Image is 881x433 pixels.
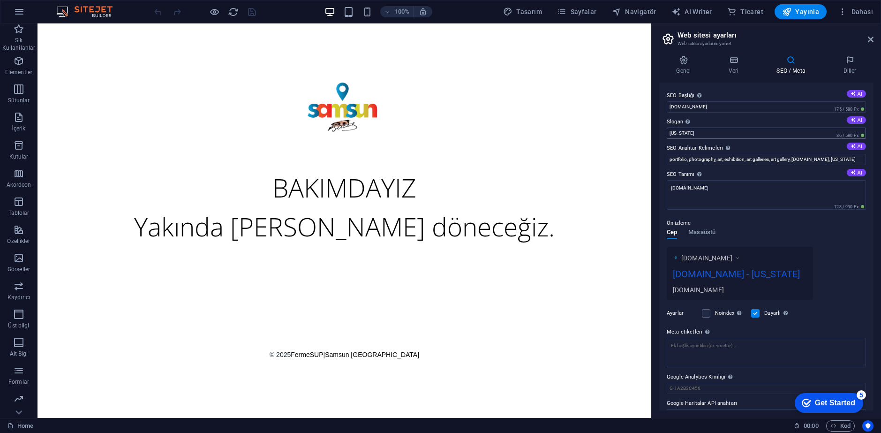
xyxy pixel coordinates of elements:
p: Ön izleme [667,218,691,229]
span: Navigatör [612,7,656,16]
span: Sayfalar [557,7,597,16]
p: Sütunlar [8,97,30,104]
span: [DOMAIN_NAME] [681,253,732,263]
div: Tasarım (Ctrl+Alt+Y) [499,4,546,19]
h2: Web sitesi ayarları [678,31,873,39]
label: Meta etiketleri [667,327,866,338]
button: Sayfalar [553,4,601,19]
h6: 100% [394,6,409,17]
div: [DOMAIN_NAME] [673,285,807,295]
span: 175 / 580 Px [832,106,866,113]
div: [DOMAIN_NAME] - [US_STATE] [673,267,807,285]
label: Ayarlar [667,308,697,319]
input: G-1A2B3C456 [667,383,866,394]
label: SEO Anahtar Kelimeleri [667,143,866,154]
span: Yayınla [782,7,819,16]
span: Ticaret [727,7,763,16]
div: 5 [69,2,79,11]
div: Ön izleme [667,229,715,247]
button: Ön izleme modundan çıkıp düzenlemeye devam etmek için buraya tıklayın [209,6,220,17]
a: Seçimi iptal etmek için tıkla. Sayfaları açmak için çift tıkla [8,420,33,432]
input: Slogan... [667,128,866,139]
p: Kutular [9,153,29,160]
label: Duyarlı [764,308,795,319]
img: ChatGPTImage2Eyl202504_35_39-jW8g75gxw4Ggh7JFkxNSAQ-MMKJ_cGmtuidLgI16HSemw.png [673,255,679,261]
span: AI Writer [671,7,712,16]
i: Yeniden boyutlandırmada yakınlaştırma düzeyini seçilen cihaza uyacak şekilde otomatik olarak ayarla. [419,8,427,16]
button: SEO Başlığı [847,90,866,98]
img: Editor Logo [54,6,124,17]
button: SEO Tanımı [847,169,866,176]
button: SEO Anahtar Kelimeleri [847,143,866,150]
button: Navigatör [608,4,660,19]
p: Formlar [8,378,29,386]
h4: Genel [659,55,712,75]
span: Kod [830,420,851,432]
button: Ticaret [723,4,767,19]
h4: SEO / Meta [760,55,826,75]
p: Alt Bigi [10,350,28,357]
label: Noindex [715,308,745,319]
h4: Veri [712,55,760,75]
h4: Diller [826,55,873,75]
button: Slogan [847,116,866,124]
button: AI Writer [668,4,716,19]
button: Usercentrics [862,420,873,432]
button: Kod [826,420,855,432]
p: İçerik [12,125,25,132]
span: Tasarım [503,7,542,16]
label: Google Analytics Kimliği [667,372,866,383]
p: Pazarlama [4,406,33,414]
span: Dahası [838,7,873,16]
span: 86 / 580 Px [835,132,866,139]
label: SEO Başlığı [667,90,866,101]
span: : [810,422,812,429]
button: 100% [380,6,414,17]
span: 123 / 990 Px [832,204,866,210]
span: Cep [667,227,677,240]
label: Google Haritalar API anahtarı [667,398,866,409]
i: Sayfayı yeniden yükleyin [228,7,239,17]
p: Elementler [5,68,32,76]
button: reload [227,6,239,17]
button: Yayınla [775,4,827,19]
div: Get Started [28,10,68,19]
div: Get Started 5 items remaining, 0% complete [8,5,76,24]
input: Google Haritalar API anahtarı... [667,409,866,420]
label: SEO Tanımı [667,169,866,180]
h6: Oturum süresi [794,420,819,432]
p: Tablolar [8,209,30,217]
p: Kaydırıcı [8,294,30,301]
h3: Web sitesi ayarlarını yönet [678,39,855,48]
p: Görseller [8,266,30,273]
span: 00 00 [804,420,818,432]
p: Üst bilgi [8,322,29,329]
span: Masaüstü [688,227,715,240]
button: Dahası [834,4,877,19]
p: Özellikler [7,237,30,245]
button: Tasarım [499,4,546,19]
p: Akordeon [7,181,31,189]
label: Slogan [667,116,866,128]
